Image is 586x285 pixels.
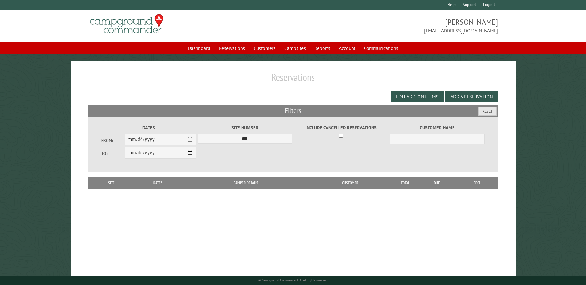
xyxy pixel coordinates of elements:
a: Reservations [215,42,249,54]
h2: Filters [88,105,498,117]
label: Include Cancelled Reservations [294,124,388,131]
th: Camper Details [184,177,307,188]
th: Site [91,177,131,188]
th: Dates [132,177,184,188]
th: Edit [456,177,498,188]
a: Dashboard [184,42,214,54]
a: Reports [311,42,334,54]
a: Campsites [280,42,310,54]
label: Site Number [198,124,292,131]
label: Dates [101,124,196,131]
th: Due [417,177,456,188]
button: Add a Reservation [445,91,498,102]
a: Customers [250,42,279,54]
h1: Reservations [88,71,498,88]
th: Customer [307,177,393,188]
small: © Campground Commander LLC. All rights reserved. [258,278,328,282]
label: From: [101,138,125,143]
img: Campground Commander [88,12,165,36]
button: Reset [478,107,497,116]
a: Account [335,42,359,54]
span: [PERSON_NAME] [EMAIL_ADDRESS][DOMAIN_NAME] [293,17,498,34]
label: Customer Name [390,124,484,131]
label: To: [101,151,125,156]
button: Edit Add-on Items [391,91,444,102]
a: Communications [360,42,402,54]
th: Total [393,177,417,188]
